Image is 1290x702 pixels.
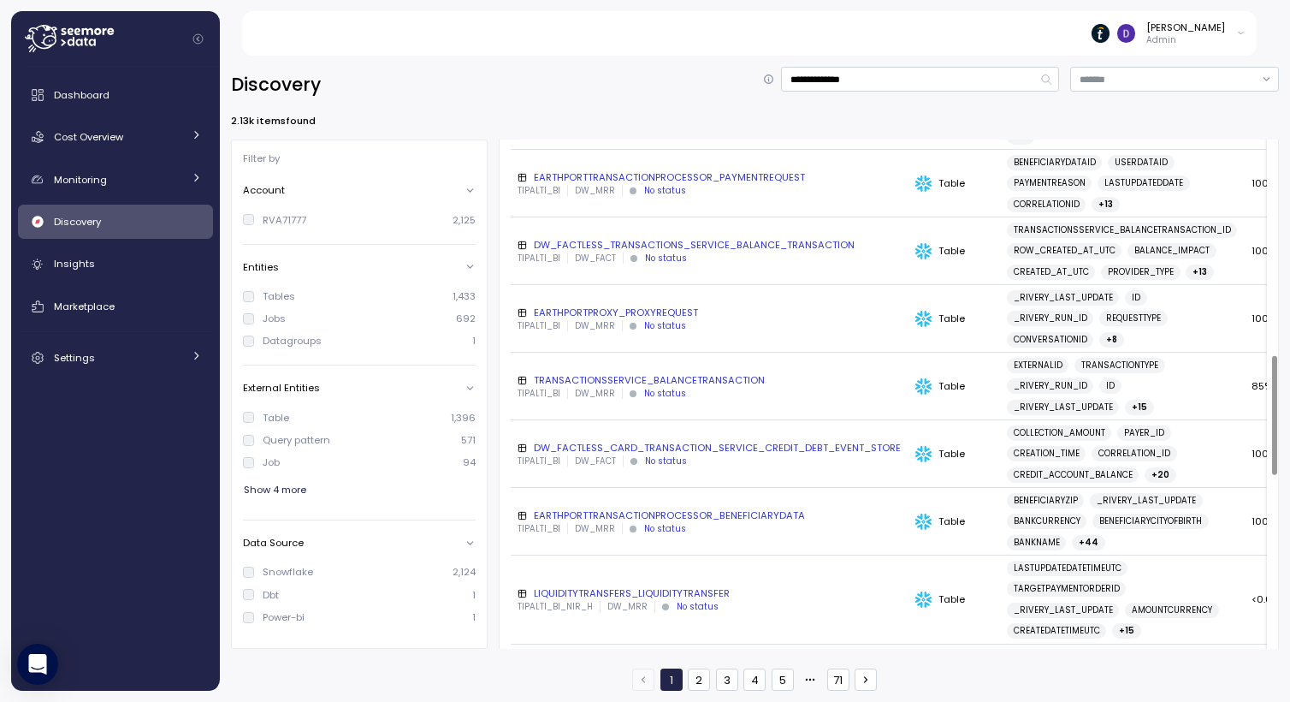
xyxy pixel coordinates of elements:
[18,247,213,282] a: Insights
[1115,155,1168,170] span: USERDATAID
[1106,332,1117,348] span: + 8
[263,610,305,624] div: Power-bi
[1007,243,1122,259] a: ROW_CREATED_AT_UTC
[915,514,993,531] div: Table
[1014,290,1113,306] span: _RIVERY_LAST_UPDATE
[1014,425,1105,441] span: COLLECTION_AMOUNT
[575,388,615,400] p: DW_MRR
[518,586,902,612] a: LIQUIDITYTRANSFERS_LIQUIDITYTRANSFERTIPALTI_BI_NIR_HDW_MRRNo status
[453,565,476,579] p: 2,124
[772,669,794,691] button: 5
[518,238,902,252] div: DW_FACTLESS_TRANSACTIONS_SERVICE_BALANCE_TRANSACTION
[1151,467,1169,483] span: + 20
[1014,197,1080,212] span: CORRELATIONID
[1007,467,1139,483] a: CREDIT_ACCOUNT_BALANCE
[54,257,95,271] span: Insights
[716,669,738,691] button: 3
[1007,446,1086,461] a: CREATION_TIME
[456,312,476,325] p: 692
[243,478,307,503] button: Show 4 more
[1108,265,1174,280] span: PROVIDER_TYPE
[453,289,476,303] p: 1,433
[1192,265,1207,280] span: + 13
[1014,400,1113,415] span: _RIVERY_LAST_UPDATE
[1014,332,1087,348] span: CONVERSATIONID
[1014,514,1080,529] span: BANKCURRENCY
[518,253,560,265] p: TIPALTI_BI
[1007,358,1069,373] a: EXTERNALID
[54,130,123,144] span: Cost Overview
[575,523,615,535] p: DW_MRR
[1106,378,1115,394] span: ID
[1117,425,1171,441] a: PAYER_ID
[1108,155,1175,170] a: USERDATAID
[1132,400,1147,415] span: + 15
[263,433,330,447] div: Query pattern
[1117,24,1135,42] img: ACg8ocItJC8tCQxi3_P-VkSK74Q2EtMJdhzWw5S0USwfGnV48jTzug=s96-c
[1098,175,1190,191] a: LASTUPDATEDDATE
[263,588,279,602] div: Dbt
[1146,34,1225,46] p: Admin
[461,433,476,447] p: 571
[660,669,683,691] button: 1
[518,306,902,319] div: EARTHPORTPROXY_PROXYREQUEST
[263,565,313,579] div: Snowflake
[644,388,686,400] div: No status
[518,523,560,535] p: TIPALTI_BI
[1119,623,1134,639] span: + 15
[263,213,306,227] div: RVA71777
[1125,603,1219,618] a: AMOUNTCURRENCY
[1007,493,1085,509] a: BENEFICIARYZIP
[518,601,593,613] p: TIPALTI_BI_NIR_H
[518,170,902,184] div: EARTHPORTTRANSACTIONPROCESSOR_PAYMENTREQUEST
[1007,514,1087,529] a: BANKCURRENCY
[1007,623,1107,639] a: CREATEDATETIMEUTC
[518,238,902,264] a: DW_FACTLESS_TRANSACTIONS_SERVICE_BALANCE_TRANSACTIONTIPALTI_BIDW_FACTNo status
[644,320,686,332] div: No status
[575,253,616,265] p: DW_FACT
[1146,21,1225,34] div: [PERSON_NAME]
[54,215,101,229] span: Discovery
[54,88,109,102] span: Dashboard
[1007,332,1094,348] a: CONVERSATIONID
[18,120,213,154] a: Cost Overview
[1014,467,1133,483] span: CREDIT_ACCOUNT_BALANCE
[915,311,993,328] div: Table
[1092,514,1209,529] a: BENEFICIARYCITYOFBIRTH
[575,185,615,197] p: DW_MRR
[1014,175,1086,191] span: PAYMENTREASON
[187,33,209,45] button: Collapse navigation
[1104,175,1183,191] span: LASTUPDATEDDATE
[575,320,615,332] p: DW_MRR
[1007,175,1092,191] a: PAYMENTREASON
[518,509,902,522] div: EARTHPORTTRANSACTIONPROCESSOR_BENEFICIARYDATA
[644,185,686,197] div: No status
[518,320,560,332] p: TIPALTI_BI
[688,669,710,691] button: 2
[1014,155,1096,170] span: BENEFICIARYDATAID
[1014,581,1120,597] span: TARGETPAYMENTORDERID
[18,341,213,375] a: Settings
[1092,446,1177,461] a: CORRELATION_ID
[518,306,902,331] a: EARTHPORTPROXY_PROXYREQUESTTIPALTI_BIDW_MRRNo status
[1007,197,1086,212] a: CORRELATIONID
[54,300,115,313] span: Marketplace
[1106,311,1161,326] span: REQUESTTYPE
[1099,514,1202,529] span: BENEFICIARYCITYOFBIRTH
[18,163,213,197] a: Monitoring
[1014,493,1078,509] span: BENEFICIARYZIP
[1007,400,1120,415] a: _RIVERY_LAST_UPDATE
[518,373,902,387] div: TRANSACTIONSSERVICE_BALANCETRANSACTION
[1007,155,1103,170] a: BENEFICIARYDATAID
[1014,358,1062,373] span: EXTERNALID
[1098,446,1170,461] span: CORRELATION_ID
[518,509,902,534] a: EARTHPORTTRANSACTIONPROCESSOR_BENEFICIARYDATATIPALTI_BIDW_MRRNo status
[827,669,849,691] button: 71
[1014,535,1060,550] span: BANKNAME
[243,152,280,165] p: Filter by
[915,592,993,609] div: Table
[451,411,476,425] p: 1,396
[1127,243,1216,259] a: BALANCE_IMPACT
[1014,223,1231,238] span: TRANSACTIONSSERVICE_BALANCETRANSACTION_ID
[18,78,213,112] a: Dashboard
